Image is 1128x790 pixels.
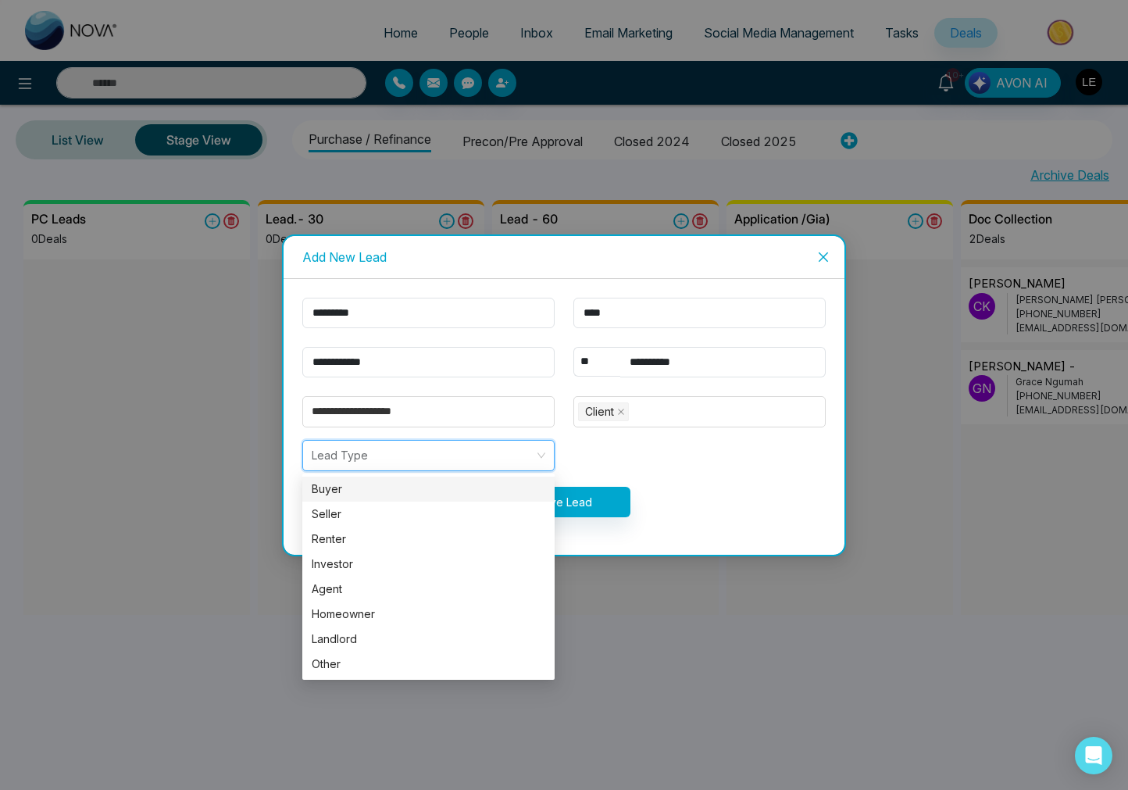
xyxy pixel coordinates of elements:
[1075,737,1112,774] div: Open Intercom Messenger
[302,652,555,677] div: Other
[302,527,555,552] div: Renter
[817,251,830,263] span: close
[312,606,545,623] div: Homeowner
[302,577,555,602] div: Agent
[312,531,545,548] div: Renter
[302,248,826,266] div: Add New Lead
[312,556,545,573] div: Investor
[617,408,625,416] span: close
[302,502,555,527] div: Seller
[312,631,545,648] div: Landlord
[312,481,545,498] div: Buyer
[498,487,630,517] button: Save Lead
[302,552,555,577] div: Investor
[302,627,555,652] div: Landlord
[312,506,545,523] div: Seller
[578,402,629,421] span: Client
[302,477,555,502] div: Buyer
[585,403,614,420] span: Client
[302,602,555,627] div: Homeowner
[312,581,545,598] div: Agent
[312,656,545,673] div: Other
[802,236,844,278] button: Close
